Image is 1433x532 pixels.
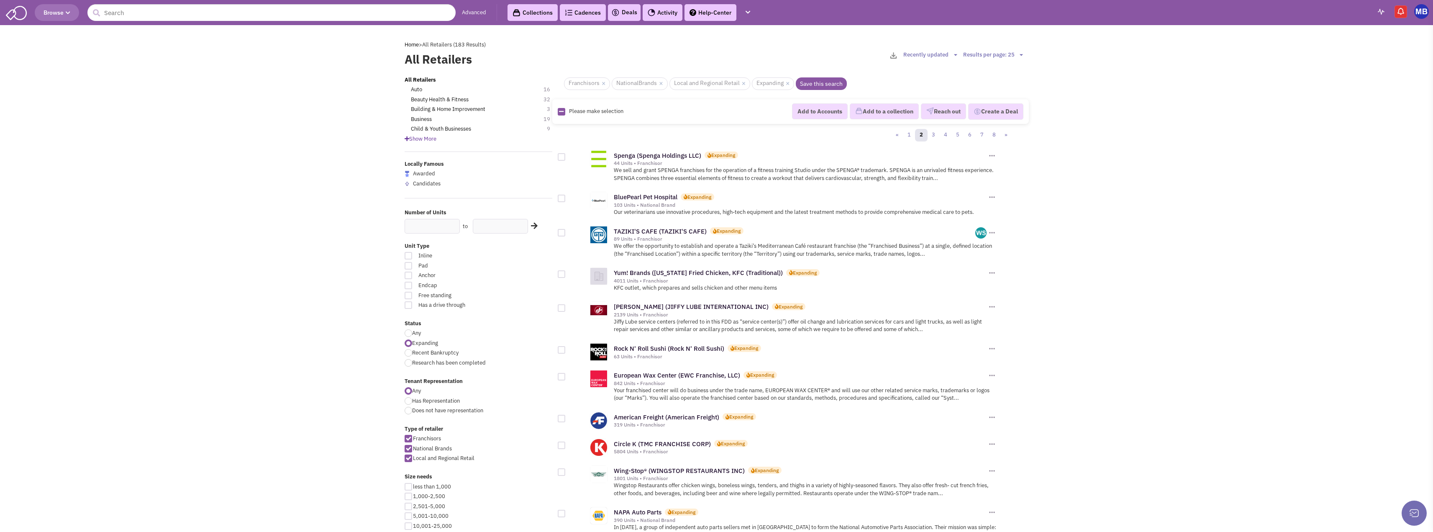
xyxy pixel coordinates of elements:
[612,77,667,90] span: NationalBrands
[569,108,623,115] span: Please make selection
[614,467,745,475] a: Wing-Stop® (WINGSTOP RESTAURANTS INC)
[690,9,696,16] img: help.png
[614,508,661,516] a: NAPA Auto Parts
[721,440,745,447] div: Expanding
[412,359,486,366] span: Research has been completed
[752,77,794,90] span: Expanding
[614,167,997,182] p: We sell and grant SPENGA franchises for the operation of a fitness training Studio under the SPEN...
[614,387,997,402] p: Your franchised center will do business under the trade name, EUROPEAN WAX CENTER® and will use o...
[405,473,553,481] label: Size needs
[411,96,469,104] a: Beauty Health & Fitness
[6,4,27,20] img: SmartAdmin
[411,116,432,123] a: Business
[729,413,753,420] div: Expanding
[614,269,783,277] a: Yum! Brands ([US_STATE] Fried Chicken, KFC (Traditional))
[903,129,915,141] a: 1
[1414,4,1429,19] img: Mac Brady
[602,80,605,87] a: ×
[855,107,863,115] img: icon-collection-lavender.png
[513,9,520,17] img: icon-collection-lavender-black.svg
[35,4,79,21] button: Browse
[614,380,987,387] div: 842 Units • Franchisor
[614,284,997,292] p: KFC outlet, which prepares and sells chicken and other menu items
[974,107,981,116] img: Deal-Dollar.png
[614,311,987,318] div: 2139 Units • Franchisor
[926,107,934,115] img: VectorPaper_Plane.png
[565,10,572,15] img: Cadences_logo.png
[413,512,449,519] span: 5,001-10,000
[411,105,485,113] a: Building & Home Improvement
[964,129,976,141] a: 6
[412,339,438,347] span: Expanding
[614,227,707,235] a: TAZIKI'S CAFE (TAZIKI'S CAFE)
[850,103,919,119] button: Add to a collection
[659,80,663,87] a: ×
[742,80,746,87] a: ×
[968,103,1023,120] button: Create a Deal
[405,320,553,328] label: Status
[564,77,610,90] span: Franchisors
[412,329,421,337] span: Any
[976,129,988,141] a: 7
[614,482,997,497] p: Wingstop Restaurants offer chicken wings, boneless wings, tenders, and thighs in a variety of hig...
[614,303,769,311] a: [PERSON_NAME] (JIFFY LUBE INTERNATIONAL INC)
[405,171,410,177] img: locallyfamous-largeicon.png
[405,41,419,48] a: Home
[939,129,952,141] a: 4
[614,193,677,201] a: BluePearl Pet Hospital
[405,160,553,168] label: Locally Famous
[405,425,553,433] label: Type of retailer
[614,208,997,216] p: Our veterinarians use innovative procedures, high-tech equipment and the latest treatment methods...
[614,440,711,448] a: Circle K (TMC FRANCHISE CORP)
[419,41,422,48] span: >
[405,242,553,250] label: Unit Type
[412,349,459,356] span: Recent Bankruptcy
[405,181,410,186] img: locallyfamous-upvote.png
[796,77,847,90] a: Save this search
[687,193,711,200] div: Expanding
[988,129,1000,141] a: 8
[750,371,774,378] div: Expanding
[614,517,987,524] div: 390 Units • National Brand
[669,77,750,90] span: Local and Regional Retail
[614,202,987,208] div: 103 Units • National Brand
[543,96,559,104] span: 32
[412,387,421,394] span: Any
[413,483,451,490] span: less than 1,000
[614,475,987,482] div: 1801 Units • Franchisor
[927,129,940,141] a: 3
[405,378,553,386] label: Tenant Representation
[412,407,483,414] span: Does not have representation
[611,8,637,18] a: Deals
[891,129,903,141] a: «
[755,467,779,474] div: Expanding
[413,170,435,177] span: Awarded
[614,318,997,334] p: Jiffy Lube service centers (referred to in this FDD as “service center(s)”) offer oil change and ...
[711,152,735,159] div: Expanding
[411,86,422,94] a: Auto
[405,76,436,84] a: All Retailers
[405,209,553,217] label: Number of Units
[890,52,897,59] img: download-2-24.png
[951,129,964,141] a: 5
[717,227,741,234] div: Expanding
[614,448,987,455] div: 5804 Units • Franchisor
[508,4,558,21] a: Collections
[614,242,997,258] p: We offer the opportunity to establish and operate a Taziki’s Mediterranean Café restaurant franch...
[921,103,966,119] button: Reach out
[413,493,445,500] span: 1,000-2,500
[413,282,506,290] span: Endcap
[526,221,539,231] div: Search Nearby
[558,108,565,116] img: Rectangle.png
[614,160,987,167] div: 44 Units • Franchisor
[547,105,559,113] span: 3
[793,269,817,276] div: Expanding
[975,227,987,239] img: jmMUka96aE-5-g_YqRR4QQ.png
[411,125,471,133] a: Child & Youth Businesses
[643,4,682,21] a: Activity
[672,509,695,516] div: Expanding
[560,4,606,21] a: Cadences
[405,76,436,83] b: All Retailers
[684,4,736,21] a: Help-Center
[412,397,460,404] span: Has Representation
